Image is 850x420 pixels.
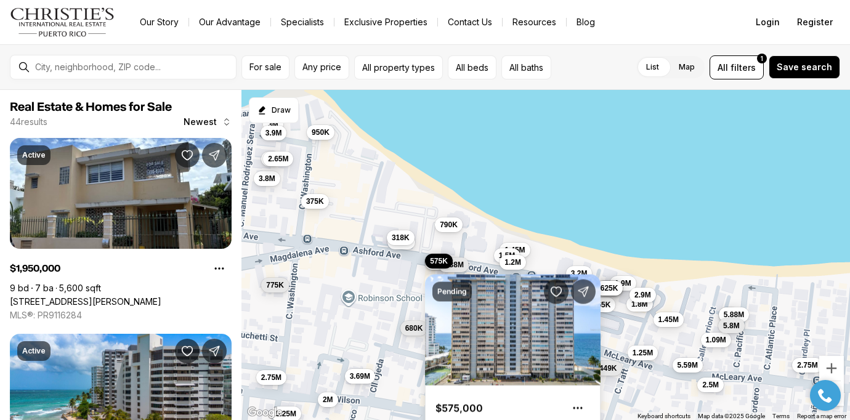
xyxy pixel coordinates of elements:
[610,276,636,291] button: 1.9M
[259,174,275,184] span: 3.8M
[350,371,370,381] span: 3.69M
[500,243,530,257] button: 1.45M
[772,413,790,419] a: Terms (opens in new tab)
[261,125,287,140] button: 3.9M
[615,278,631,288] span: 1.9M
[307,125,334,140] button: 950K
[440,219,458,229] span: 790K
[392,233,410,243] span: 318K
[10,296,161,307] a: 1510 CALLE MIRSONIA, SAN JUAN PR, 00911
[189,14,270,31] a: Our Advantage
[588,297,616,312] button: 965K
[400,320,428,335] button: 680K
[301,193,329,208] button: 375K
[276,408,296,418] span: 5.25M
[599,363,617,373] span: 449K
[544,280,569,304] button: Save Property: 1479 ASHFORD AVENUE #1421
[10,7,115,37] img: logo
[654,312,684,327] button: 1.45M
[438,14,502,31] button: Contact Us
[594,360,622,375] button: 449K
[769,55,840,79] button: Save search
[249,62,281,72] span: For sale
[503,14,566,31] a: Resources
[658,315,679,325] span: 1.45M
[318,392,338,406] button: 2M
[494,248,520,262] button: 1.5M
[387,230,415,245] button: 318K
[631,299,648,309] span: 1.8M
[706,335,726,345] span: 1.09M
[504,257,521,267] span: 1.2M
[761,54,763,63] span: 1
[202,339,227,363] button: Share Property
[634,289,651,299] span: 2.9M
[261,278,289,293] button: 775K
[405,323,423,333] span: 680K
[819,356,844,381] button: Zoom in
[392,236,410,246] span: 945K
[626,297,653,312] button: 1.8M
[601,283,618,293] span: 625K
[628,345,658,360] button: 1.25M
[724,310,744,320] span: 5.88M
[596,280,623,295] button: 625K
[698,413,765,419] span: Map data ©2025 Google
[302,62,341,72] span: Any price
[633,347,653,357] span: 1.25M
[731,61,756,74] span: filters
[266,280,284,290] span: 775K
[271,14,334,31] a: Specialists
[254,171,280,186] button: 3.8M
[748,10,787,34] button: Login
[710,55,764,79] button: Allfilters1
[777,62,832,72] span: Save search
[673,357,703,372] button: 5.59M
[241,55,289,79] button: For sale
[265,127,282,137] span: 3.9M
[306,196,324,206] span: 375K
[268,154,288,164] span: 2.65M
[323,394,333,404] span: 2M
[261,151,281,166] button: 3M
[268,119,278,129] span: 3M
[797,413,846,419] a: Report a map error
[723,321,740,331] span: 5.8M
[437,287,467,297] p: Pending
[501,55,551,79] button: All baths
[571,280,596,304] button: Share Property
[499,250,516,260] span: 1.5M
[263,117,283,132] button: 3M
[629,287,656,302] button: 2.9M
[175,339,200,363] button: Save Property: 1 MANUEL RODRIGUEZ SERRA ST #6
[22,150,46,160] p: Active
[130,14,188,31] a: Our Story
[184,117,217,127] span: Newest
[22,346,46,356] p: Active
[345,368,375,383] button: 3.69M
[797,17,833,27] span: Register
[175,143,200,168] button: Save Property: 1510 CALLE MIRSONIA
[294,55,349,79] button: Any price
[719,307,749,322] button: 5.88M
[567,14,605,31] a: Blog
[678,360,698,370] span: 5.59M
[263,151,293,166] button: 2.65M
[636,56,669,78] label: List
[176,110,239,134] button: Newest
[256,370,286,385] button: 2.75M
[448,55,496,79] button: All beds
[354,55,443,79] button: All property types
[334,14,437,31] a: Exclusive Properties
[10,101,172,113] span: Real Estate & Homes for Sale
[312,127,330,137] span: 950K
[756,17,780,27] span: Login
[435,217,463,232] button: 790K
[702,380,719,390] span: 2.5M
[504,245,525,255] span: 1.45M
[387,234,415,249] button: 945K
[261,373,281,382] span: 2.75M
[439,257,469,272] button: 1.38M
[249,97,299,123] button: Start drawing
[797,360,817,370] span: 2.75M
